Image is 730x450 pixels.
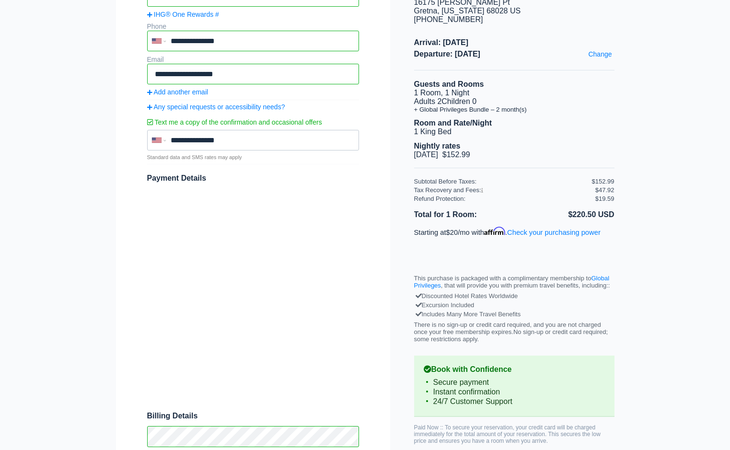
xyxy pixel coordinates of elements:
li: $220.50 USD [514,208,614,221]
span: US [510,7,521,15]
a: Check your purchasing power - Learn more about Affirm Financing (opens in modal) [507,229,601,236]
div: [PHONE_NUMBER] [414,15,614,24]
span: Arrival: [DATE] [414,38,614,47]
a: Any special requests or accessibility needs? [147,103,359,111]
a: Add another email [147,88,359,96]
span: Departure: [DATE] [414,50,614,58]
label: Phone [147,23,166,30]
span: Billing Details [147,412,359,420]
p: Standard data and SMS rates may apply [147,154,359,160]
li: 24/7 Customer Support [424,397,605,406]
div: Refund Protection: [414,195,595,202]
p: This purchase is packaged with a complimentary membership to , that will provide you with premium... [414,275,614,289]
iframe: Secure payment input frame [145,186,361,401]
b: Book with Confidence [424,365,605,374]
label: Text me a copy of the confirmation and occasional offers [147,115,359,130]
div: United States: +1 [148,131,168,150]
span: $20 [446,229,458,236]
div: Tax Recovery and Fees: [414,186,592,194]
b: Nightly rates [414,142,461,150]
span: Affirm [484,227,505,235]
span: Payment Details [147,174,207,182]
li: Total for 1 Room: [414,208,514,221]
div: Discounted Hotel Rates Worldwide [417,291,612,300]
a: Change [586,48,614,60]
b: Guests and Rooms [414,80,484,88]
div: Excursion Included [417,300,612,310]
span: No sign-up or credit card required; some restrictions apply. [414,328,608,343]
li: Adults 2 [414,97,614,106]
span: Children 0 [441,97,476,105]
label: Email [147,56,164,63]
li: 1 King Bed [414,127,614,136]
div: United States: +1 [148,32,168,50]
div: Subtotal Before Taxes: [414,178,592,185]
iframe: PayPal Message 1 [414,245,614,254]
span: [US_STATE] [441,7,484,15]
li: Instant confirmation [424,387,605,397]
span: Gretna, [414,7,440,15]
span: 68028 [487,7,508,15]
a: Global Privileges [414,275,610,289]
span: [DATE] $152.99 [414,150,470,159]
p: Starting at /mo with . [414,227,614,236]
li: Secure payment [424,378,605,387]
div: $19.59 [595,195,614,202]
a: IHG® One Rewards # [147,11,359,18]
li: + Global Privileges Bundle – 2 month(s) [414,106,614,113]
p: There is no sign-up or credit card required, and you are not charged once your free membership ex... [414,321,614,343]
div: $152.99 [592,178,614,185]
li: 1 Room, 1 Night [414,89,614,97]
div: $47.92 [595,186,614,194]
b: Room and Rate/Night [414,119,492,127]
div: Includes Many More Travel Benefits [417,310,612,319]
span: Paid Now :: To secure your reservation, your credit card will be charged immediately for the tota... [414,424,601,444]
